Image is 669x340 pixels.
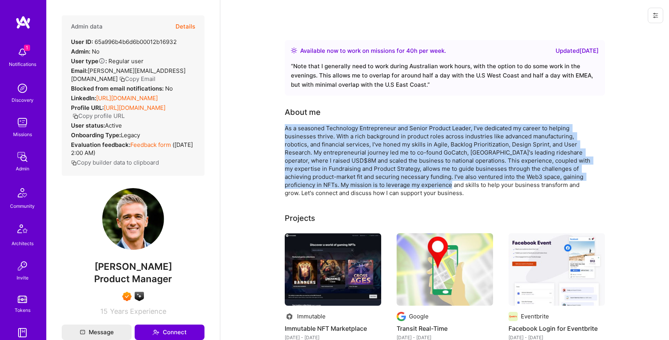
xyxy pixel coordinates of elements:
[135,292,144,301] img: A.I. guild
[119,75,155,83] button: Copy Email
[397,323,493,333] h4: Transit Real-Time
[73,112,125,120] button: Copy profile URL
[397,233,493,306] img: Transit Real-Time
[71,47,100,56] div: No
[71,158,159,167] button: Copy builder data to clipboard
[71,67,186,82] span: [PERSON_NAME][EMAIL_ADDRESS][DOMAIN_NAME]
[130,141,171,148] a: Feedback form
[119,76,125,82] i: icon Copy
[297,312,326,320] div: Immutable
[135,325,204,340] button: Connect
[18,296,27,303] img: tokens
[15,15,31,29] img: logo
[71,160,77,166] i: icon Copy
[71,104,104,111] strong: Profile URL:
[71,38,177,46] div: 65a996b4b6d6b00012b16932
[15,149,30,165] img: admin teamwork
[122,292,132,301] img: Exceptional A.Teamer
[15,81,30,96] img: discovery
[12,96,34,104] div: Discovery
[71,84,173,93] div: No
[285,233,381,306] img: Immutable NFT Marketplace
[15,258,30,274] img: Invite
[24,45,30,51] span: 1
[397,312,406,321] img: Company logo
[16,165,29,173] div: Admin
[285,323,381,333] h4: Immutable NFT Marketplace
[291,62,599,89] div: “ Note that I generally need to work during Australian work hours, with the option to do some wor...
[285,106,321,118] div: About me
[13,183,32,202] img: Community
[71,141,130,148] strong: Evaluation feedback:
[10,202,35,210] div: Community
[71,23,103,30] h4: Admin data
[15,45,30,60] img: bell
[71,141,195,157] div: ( [DATE] 2:00 AM )
[509,312,518,321] img: Company logo
[73,113,78,119] i: icon Copy
[285,124,593,197] div: As a seasoned Technology Entrepreneur and Senior Product Leader, I've dedicated my career to help...
[71,85,165,92] strong: Blocked from email notifications:
[102,188,164,250] img: User Avatar
[71,131,121,139] strong: Onboarding Type:
[71,57,144,65] div: Regular user
[556,46,599,56] div: Updated [DATE]
[105,122,122,129] span: Active
[62,325,132,340] button: Message
[110,307,166,315] span: Years Experience
[121,131,140,139] span: legacy
[71,67,88,74] strong: Email:
[15,115,30,130] img: teamwork
[80,330,85,335] i: icon Mail
[71,57,107,65] strong: User type :
[300,46,446,56] div: Available now to work on missions for h per week .
[98,57,105,64] i: Help
[13,221,32,239] img: Architects
[17,274,29,282] div: Invite
[13,130,32,138] div: Missions
[71,48,90,55] strong: Admin:
[152,329,159,336] i: icon Connect
[96,94,158,102] a: [URL][DOMAIN_NAME]
[406,47,414,54] span: 40
[409,312,429,320] div: Google
[285,312,294,321] img: Company logo
[100,307,108,315] span: 15
[104,104,166,111] a: [URL][DOMAIN_NAME]
[176,15,195,38] button: Details
[291,47,297,54] img: Availability
[521,312,549,320] div: Eventbrite
[9,60,36,68] div: Notifications
[62,261,204,273] span: [PERSON_NAME]
[15,306,30,314] div: Tokens
[509,233,605,306] img: Facebook Login for Eventbrite
[12,239,34,247] div: Architects
[509,323,605,333] h4: Facebook Login for Eventbrite
[71,38,93,45] strong: User ID:
[285,212,315,224] div: Projects
[71,122,105,129] strong: User status:
[94,273,172,284] span: Product Manager
[71,94,96,102] strong: LinkedIn:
